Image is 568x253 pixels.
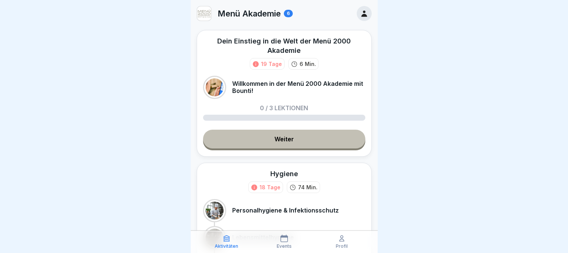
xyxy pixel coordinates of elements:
img: v3gslzn6hrr8yse5yrk8o2yg.png [197,6,211,21]
div: 18 Tage [260,183,280,191]
div: Dein Einstieg in die Welt der Menü 2000 Akademie [203,36,365,55]
p: 6 Min. [300,60,316,68]
div: 6 [284,10,293,17]
p: 74 Min. [298,183,317,191]
p: Aktivitäten [215,244,238,249]
a: Weiter [203,130,365,148]
p: Personalhygiene & Infektionsschutz [232,207,339,214]
p: 0 / 3 Lektionen [260,105,308,111]
p: Menü Akademie [218,9,281,18]
div: Hygiene [270,169,298,178]
p: Willkommen in der Menü 2000 Akademie mit Bounti! [232,80,365,94]
p: Profil [336,244,348,249]
div: 19 Tage [261,60,282,68]
p: Events [277,244,292,249]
